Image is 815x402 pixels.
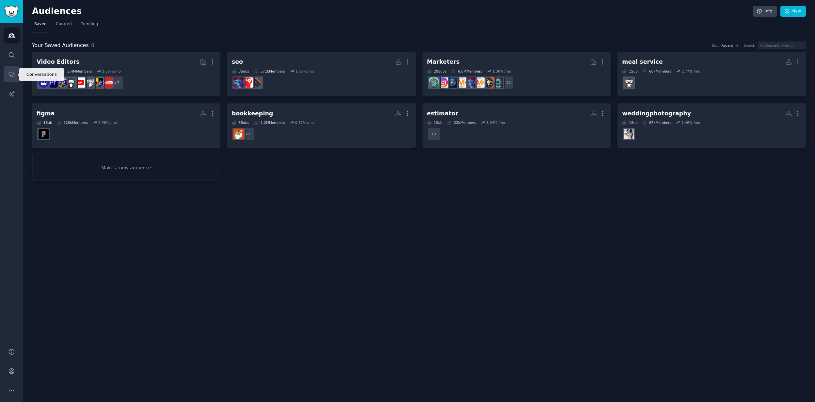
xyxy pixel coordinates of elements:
div: + 1 [427,127,441,141]
div: figma [37,109,55,118]
span: Trending [81,21,98,27]
span: 8 [91,42,94,48]
div: + 7 [110,76,123,90]
a: Info [753,6,777,17]
div: 3 Sub s [232,120,249,125]
img: WeddingPhotography [624,129,634,139]
img: GummySearch logo [4,6,19,17]
img: TechSEO [243,77,253,88]
img: digital_marketing [447,77,457,88]
div: 67k Members [642,120,671,125]
img: premiere [48,77,58,88]
div: + 2 [241,127,255,141]
div: estimator [427,109,458,118]
span: Recent [721,43,733,48]
a: Saved [32,19,49,32]
div: 6.8M Members [451,69,482,74]
h2: Audiences [32,6,753,17]
img: SEO [465,77,475,88]
div: weddingphotography [622,109,691,118]
img: editors [57,77,67,88]
div: bookkeeping [232,109,273,118]
span: Saved [34,21,47,27]
div: Video Editors [37,58,80,66]
div: 2.00 % /mo [102,69,121,74]
img: gopro [66,77,76,88]
div: 22k Members [447,120,476,125]
div: 1 Sub [622,120,638,125]
div: Sort [712,43,719,48]
span: Your Saved Audiences [32,42,89,50]
a: Make a new audience [32,155,220,181]
div: 3 Sub s [232,69,249,74]
img: SEO [233,77,244,88]
div: 1.36 % /mo [492,69,511,74]
button: Recent [721,43,739,48]
div: 60k Members [642,69,671,74]
a: Trending [79,19,100,32]
img: marketing [474,77,485,88]
a: estimator1Sub22kMembers3.04% /mo+1 [423,103,611,148]
div: 0.57 % /mo [295,120,314,125]
input: Audience/Subreddit [758,42,806,49]
div: 2.77 % /mo [682,69,700,74]
img: NewTubers [103,77,113,88]
img: Accounting [233,129,244,139]
div: 571k Members [254,69,285,74]
div: 1 Sub [427,120,443,125]
div: + 12 [500,76,514,90]
a: weddingphotography1Sub67kMembers1.46% /moWeddingPhotography [617,103,806,148]
div: 1.2M Members [254,120,285,125]
div: 1 Sub [622,69,638,74]
div: Search [743,43,755,48]
img: DigitalMarketing [456,77,466,88]
img: Affiliatemarketing [429,77,439,88]
img: bigseo [252,77,262,88]
img: FigmaDesign [39,129,49,139]
div: 20 Sub s [427,69,447,74]
div: 120k Members [57,120,88,125]
a: figma1Sub120kMembers2.98% /moFigmaDesign [32,103,220,148]
a: Curated [54,19,74,32]
span: Curated [56,21,72,27]
img: VideoEditing [93,77,104,88]
div: 2.4M Members [61,69,92,74]
img: SMMA [493,77,503,88]
div: Marketers [427,58,460,66]
a: Video Editors15Subs2.4MMembers2.00% /mo+7NewTubersVideoEditingvideographyyoutubersgoproeditorspre... [32,52,220,96]
img: VideoEditors [39,77,49,88]
img: InstagramMarketing [438,77,448,88]
a: Marketers20Subs6.8MMembers1.36% /mo+12SMMAsocialmediamarketingSEODigitalMarketingdigital_marketin... [423,52,611,96]
div: 1 Sub [37,120,52,125]
a: seo3Subs571kMembers1.65% /mobigseoTechSEOSEO [227,52,416,96]
div: 3.04 % /mo [487,120,505,125]
div: 15 Sub s [37,69,56,74]
div: seo [232,58,243,66]
img: videography [84,77,94,88]
a: New [780,6,806,17]
img: youtubers [75,77,85,88]
div: 2.98 % /mo [98,120,117,125]
a: bookkeeping3Subs1.2MMembers0.57% /mo+2Accounting [227,103,416,148]
a: meal service1Sub60kMembers2.77% /moArchitects [617,52,806,96]
img: socialmedia [484,77,494,88]
div: 1.65 % /mo [295,69,314,74]
div: 1.46 % /mo [682,120,700,125]
div: meal service [622,58,663,66]
img: Architects [624,77,634,88]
